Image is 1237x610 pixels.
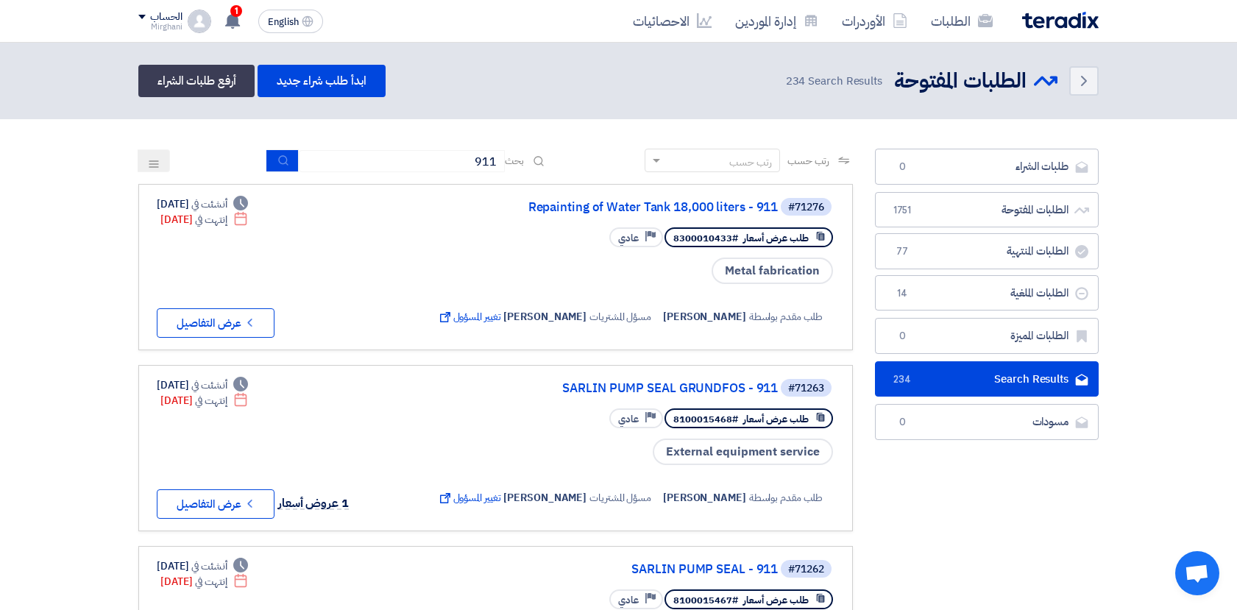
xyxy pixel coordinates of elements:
span: 234 [893,372,911,387]
span: [PERSON_NAME] [663,309,746,324]
span: 1751 [893,203,911,218]
span: طلب مقدم بواسطة [749,309,823,324]
a: الطلبات [919,4,1004,38]
div: [DATE] [157,196,248,212]
a: الطلبات المفتوحة1751 [875,192,1099,228]
span: عادي [618,412,639,426]
div: [DATE] [160,212,248,227]
a: الأوردرات [830,4,919,38]
a: Open chat [1175,551,1219,595]
div: #71262 [788,564,824,575]
span: English [268,17,299,27]
div: Mirghani [138,23,182,31]
span: 234 [786,73,806,89]
div: الحساب [150,11,182,24]
div: [DATE] [160,393,248,408]
input: ابحث بعنوان أو رقم الطلب [299,150,505,172]
img: profile_test.png [188,10,211,33]
span: طلب عرض أسعار [743,231,809,245]
button: English [258,10,323,33]
span: [PERSON_NAME] [503,490,586,506]
a: إدارة الموردين [723,4,830,38]
a: Repainting of Water Tank 18,000 liters - 911 [483,201,778,214]
span: 1 عروض أسعار [278,494,349,512]
span: إنتهت في [195,574,227,589]
div: رتب حسب [729,155,772,170]
a: الاحصائيات [621,4,723,38]
button: عرض التفاصيل [157,489,274,519]
span: رتب حسب [787,153,829,169]
div: [DATE] [160,574,248,589]
span: طلب مقدم بواسطة [749,490,823,506]
div: #71263 [788,383,824,394]
span: 77 [893,244,911,259]
span: مسؤل المشتريات [589,309,651,324]
span: 0 [893,160,911,174]
img: Teradix logo [1022,12,1099,29]
span: مسؤل المشتريات [589,490,651,506]
h2: الطلبات المفتوحة [894,67,1027,96]
span: [PERSON_NAME] [503,309,586,324]
span: 0 [893,329,911,344]
span: إنتهت في [195,393,227,408]
a: الطلبات المميزة0 [875,318,1099,354]
span: #8300010433 [673,231,738,245]
span: #8100015467 [673,593,738,607]
span: 0 [893,415,911,430]
span: #8100015468 [673,412,738,426]
span: أنشئت في [191,196,227,212]
a: SARLIN PUMP SEAL GRUNDFOS - 911 [483,382,778,395]
span: Search Results [786,73,882,90]
span: 14 [893,286,911,301]
span: [PERSON_NAME] [663,490,746,506]
a: ابدأ طلب شراء جديد [258,65,385,97]
span: تغيير المسؤول [437,309,501,324]
a: طلبات الشراء0 [875,149,1099,185]
span: تغيير المسؤول [437,490,501,506]
span: طلب عرض أسعار [743,412,809,426]
a: الطلبات الملغية14 [875,275,1099,311]
span: عادي [618,231,639,245]
a: Search Results234 [875,361,1099,397]
span: External equipment service [653,439,833,465]
div: [DATE] [157,558,248,574]
a: أرفع طلبات الشراء [138,65,255,97]
button: عرض التفاصيل [157,308,274,338]
span: بحث [505,153,524,169]
span: عادي [618,593,639,607]
span: طلب عرض أسعار [743,593,809,607]
a: الطلبات المنتهية77 [875,233,1099,269]
a: SARLIN PUMP SEAL - 911 [483,563,778,576]
div: [DATE] [157,377,248,393]
span: إنتهت في [195,212,227,227]
span: أنشئت في [191,377,227,393]
div: #71276 [788,202,824,213]
span: Metal fabrication [712,258,833,284]
span: 1 [230,5,242,17]
span: أنشئت في [191,558,227,574]
a: مسودات0 [875,404,1099,440]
